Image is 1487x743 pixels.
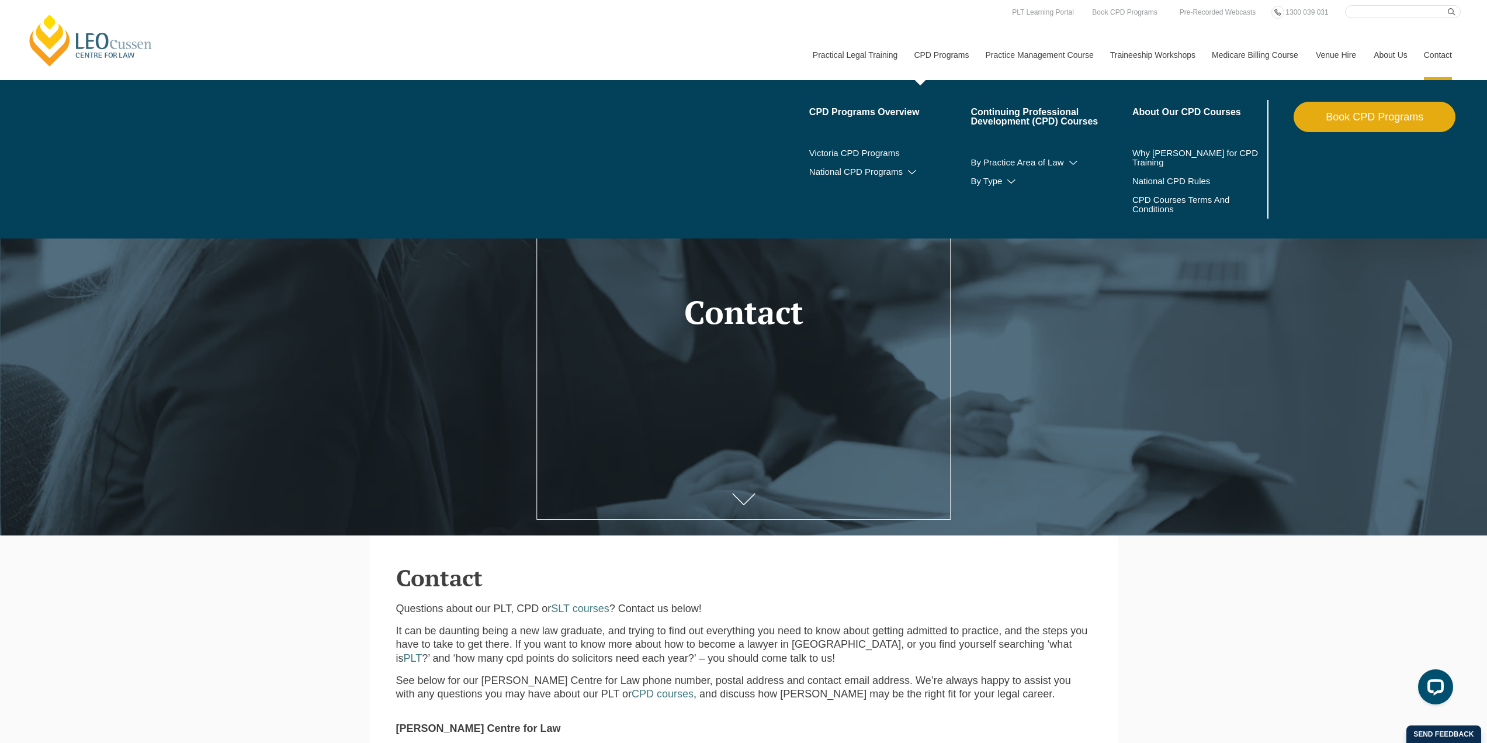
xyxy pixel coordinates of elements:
[977,30,1101,80] a: Practice Management Course
[905,30,976,80] a: CPD Programs
[396,602,1091,616] p: Questions about our PLT, CPD or ? Contact us below!
[1132,148,1265,167] a: Why [PERSON_NAME] for CPD Training
[1409,665,1458,714] iframe: LiveChat chat widget
[396,723,561,734] strong: [PERSON_NAME] Centre for Law
[1101,30,1203,80] a: Traineeship Workshops
[970,177,1132,186] a: By Type
[1177,6,1259,19] a: Pre-Recorded Webcasts
[1285,8,1328,16] span: 1300 039 031
[396,624,1091,665] p: It can be daunting being a new law graduate, and trying to find out everything you need to know a...
[1132,177,1265,186] a: National CPD Rules
[809,167,971,177] a: National CPD Programs
[565,295,922,330] h1: Contact
[1009,6,1077,19] a: PLT Learning Portal
[1132,108,1265,117] a: About Our CPD Courses
[1132,195,1236,214] a: CPD Courses Terms And Conditions
[396,674,1091,701] p: See below for our [PERSON_NAME] Centre for Law phone number, postal address and contact email add...
[1089,6,1160,19] a: Book CPD Programs
[1415,30,1461,80] a: Contact
[809,148,971,158] a: Victoria CPD Programs
[1203,30,1307,80] a: Medicare Billing Course
[804,30,906,80] a: Practical Legal Training
[809,108,971,117] a: CPD Programs Overview
[970,108,1132,126] a: Continuing Professional Development (CPD) Courses
[1307,30,1365,80] a: Venue Hire
[1294,102,1455,132] a: Book CPD Programs
[1283,6,1331,19] a: 1300 039 031
[632,688,694,700] a: CPD courses
[404,652,422,664] a: PLT
[26,13,155,68] a: [PERSON_NAME] Centre for Law
[1365,30,1415,80] a: About Us
[970,158,1132,167] a: By Practice Area of Law
[396,565,1091,590] h2: Contact
[551,603,609,614] a: SLT courses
